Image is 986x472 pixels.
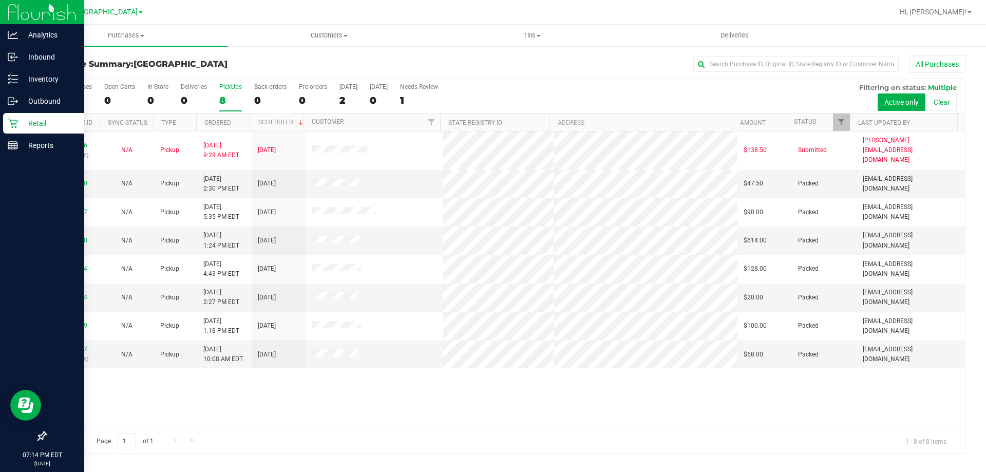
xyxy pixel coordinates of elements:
button: N/A [121,293,132,303]
span: [DATE] 2:27 PM EDT [203,288,239,307]
span: Packed [798,264,819,274]
span: Packed [798,207,819,217]
button: N/A [121,236,132,246]
span: Filtering on status: [859,83,926,91]
span: [DATE] [258,236,276,246]
span: [DATE] [258,321,276,331]
a: 12000527 [59,209,87,216]
div: In Store [147,83,168,90]
span: Packed [798,321,819,331]
span: Purchases [25,31,227,40]
input: Search Purchase ID, Original ID, State Registry ID or Customer Name... [693,56,899,72]
a: Customers [227,25,430,46]
button: Clear [927,93,957,111]
a: Deliveries [633,25,836,46]
a: Status [794,118,816,125]
span: Not Applicable [121,322,132,329]
a: Amount [740,119,766,126]
span: $20.00 [744,293,763,303]
a: Filter [833,114,850,131]
span: Not Applicable [121,180,132,187]
a: Sync Status [108,119,147,126]
div: [DATE] [339,83,357,90]
inline-svg: Analytics [8,30,18,40]
span: Not Applicable [121,209,132,216]
span: [EMAIL_ADDRESS][DOMAIN_NAME] [863,288,959,307]
a: 11919079 [59,322,87,329]
div: Needs Review [400,83,438,90]
p: 07:14 PM EDT [5,450,80,460]
span: Customers [228,31,430,40]
span: [PERSON_NAME][EMAIL_ADDRESS][DOMAIN_NAME] [863,136,959,165]
span: 1 - 8 of 8 items [897,433,955,449]
div: 2 [339,95,357,106]
a: 11854407 [59,346,87,353]
a: Purchases [25,25,227,46]
span: [DATE] [258,179,276,188]
div: 1 [400,95,438,106]
span: Pickup [160,293,179,303]
a: Type [161,119,176,126]
a: 12009580 [59,180,87,187]
div: [DATE] [370,83,388,90]
span: Multiple [928,83,957,91]
p: Inbound [18,51,80,63]
span: [EMAIL_ADDRESS][DOMAIN_NAME] [863,202,959,222]
button: N/A [121,264,132,274]
inline-svg: Outbound [8,96,18,106]
div: Back-orders [254,83,287,90]
span: [GEOGRAPHIC_DATA] [134,59,227,69]
span: Not Applicable [121,294,132,301]
p: [DATE] [5,460,80,467]
span: Page of 1 [88,433,162,449]
span: Pickup [160,207,179,217]
th: Address [549,114,732,131]
span: Packed [798,236,819,246]
span: [DATE] 1:24 PM EDT [203,231,239,250]
button: N/A [121,350,132,360]
span: [EMAIL_ADDRESS][DOMAIN_NAME] [863,345,959,364]
span: Deliveries [707,31,763,40]
span: [DATE] 2:30 PM EDT [203,174,239,194]
span: [DATE] [258,293,276,303]
span: Hi, [PERSON_NAME]! [900,8,966,16]
span: Not Applicable [121,351,132,358]
button: N/A [121,207,132,217]
p: Analytics [18,29,80,41]
span: Tills [431,31,633,40]
span: Packed [798,293,819,303]
input: 1 [118,433,136,449]
span: [EMAIL_ADDRESS][DOMAIN_NAME] [863,174,959,194]
p: Inventory [18,73,80,85]
span: Pickup [160,145,179,155]
span: $47.50 [744,179,763,188]
inline-svg: Inventory [8,74,18,84]
button: All Purchases [909,55,965,73]
span: Pickup [160,236,179,246]
div: Deliveries [181,83,207,90]
button: N/A [121,321,132,331]
span: [DATE] [258,145,276,155]
span: [DATE] 9:28 AM EDT [203,141,239,160]
span: [DATE] [258,264,276,274]
span: Not Applicable [121,265,132,272]
a: Tills [430,25,633,46]
a: Customer [312,118,344,125]
a: State Registry ID [448,119,502,126]
span: Pickup [160,350,179,360]
a: Scheduled [258,119,305,126]
span: $68.00 [744,350,763,360]
div: 0 [370,95,388,106]
div: 0 [299,95,327,106]
a: Filter [423,114,440,131]
span: $100.00 [744,321,767,331]
span: [DATE] 1:18 PM EDT [203,316,239,336]
inline-svg: Retail [8,118,18,128]
p: Outbound [18,95,80,107]
span: $128.00 [744,264,767,274]
span: [GEOGRAPHIC_DATA] [67,8,138,16]
a: Last Updated By [858,119,910,126]
iframe: Resource center [10,390,41,421]
span: [EMAIL_ADDRESS][DOMAIN_NAME] [863,316,959,336]
button: N/A [121,145,132,155]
